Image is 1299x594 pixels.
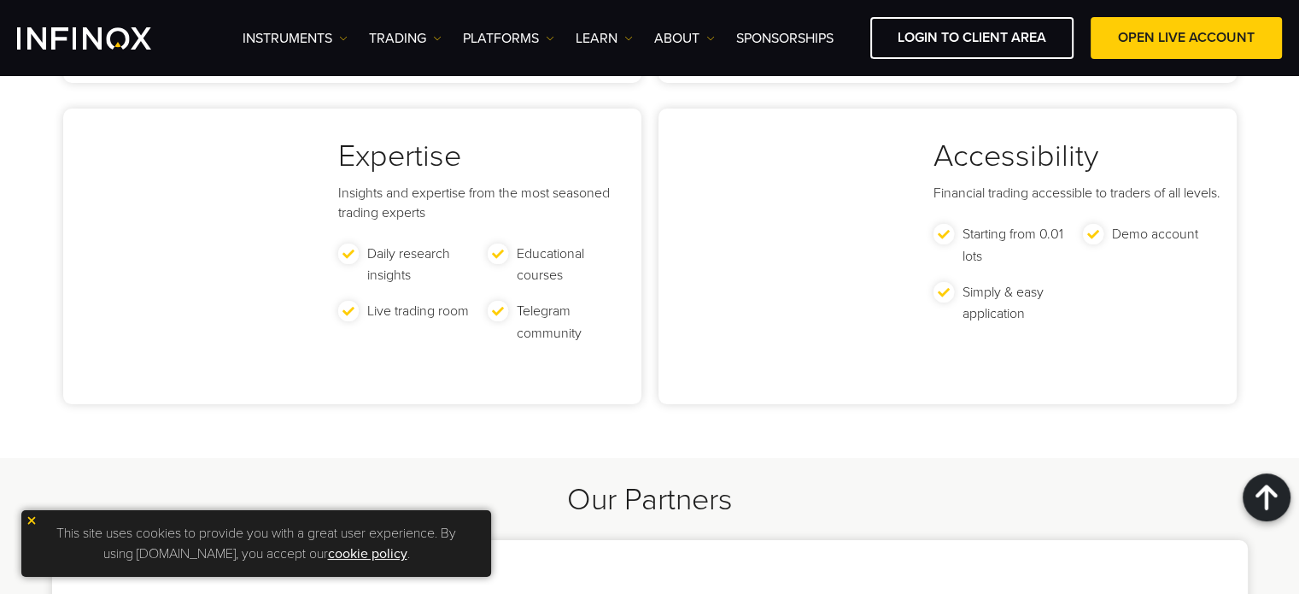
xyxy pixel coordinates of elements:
a: cookie policy [328,545,407,562]
a: Educational courses [517,245,584,285]
p: Financial trading accessible to traders of all levels. [933,184,1232,210]
a: PLATFORMS [463,28,554,49]
a: Instruments [243,28,348,49]
p: Insights and expertise from the most seasoned trading experts [338,184,637,230]
a: Daily research insights [367,245,450,285]
a: Demo account [1112,226,1198,243]
a: ABOUT [654,28,715,49]
a: Learn [576,28,633,49]
p: This site uses cookies to provide you with a great user experience. By using [DOMAIN_NAME], you a... [30,519,483,568]
a: SPONSORSHIPS [736,28,834,49]
img: yellow close icon [26,515,38,526]
h3: Expertise [338,138,637,175]
a: OPEN LIVE ACCOUNT [1091,17,1282,59]
a: Simply & easy application [963,284,1044,323]
h3: Accessibility [933,138,1232,175]
h2: Our Partners [52,481,1248,519]
a: INFINOX Logo [17,27,191,50]
a: TRADING [369,28,442,49]
a: LOGIN TO CLIENT AREA [870,17,1074,59]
